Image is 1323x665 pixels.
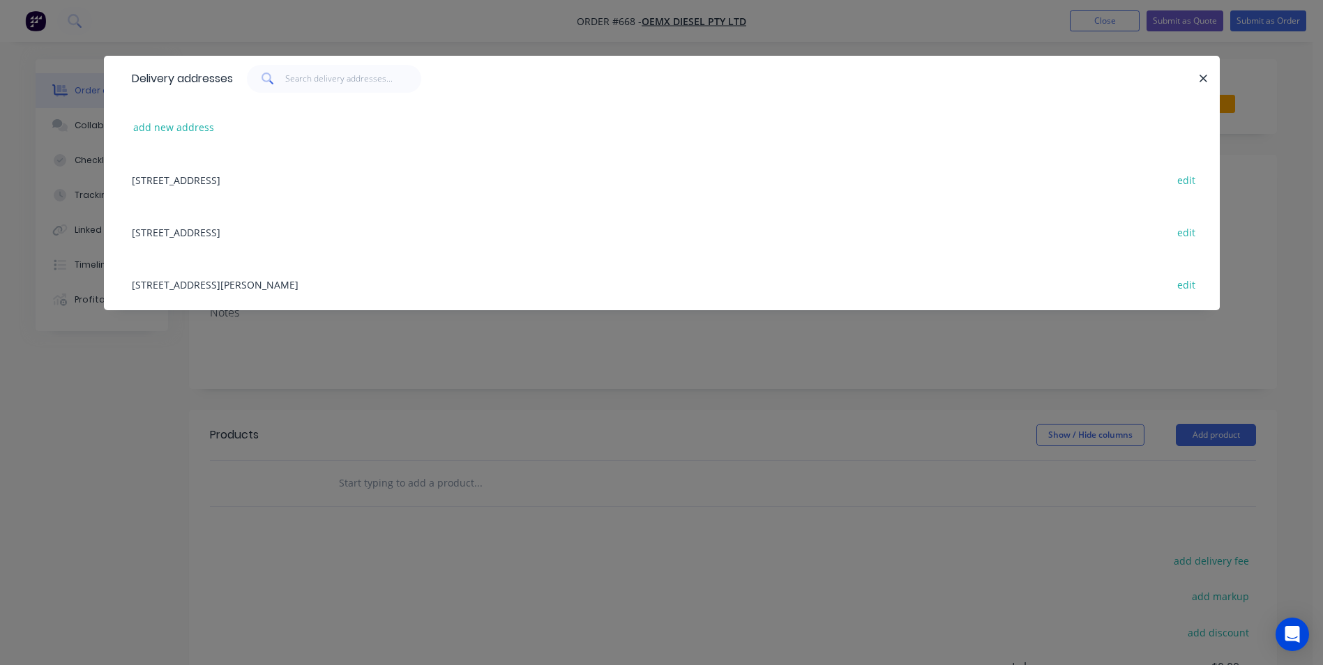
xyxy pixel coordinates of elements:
div: Open Intercom Messenger [1276,618,1309,651]
div: Delivery addresses [125,56,233,101]
div: [STREET_ADDRESS][PERSON_NAME] [125,258,1199,310]
button: edit [1170,222,1203,241]
button: add new address [126,118,222,137]
div: [STREET_ADDRESS] [125,206,1199,258]
div: [STREET_ADDRESS] [125,153,1199,206]
button: edit [1170,275,1203,293]
input: Search delivery addresses... [285,65,421,93]
button: edit [1170,170,1203,189]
